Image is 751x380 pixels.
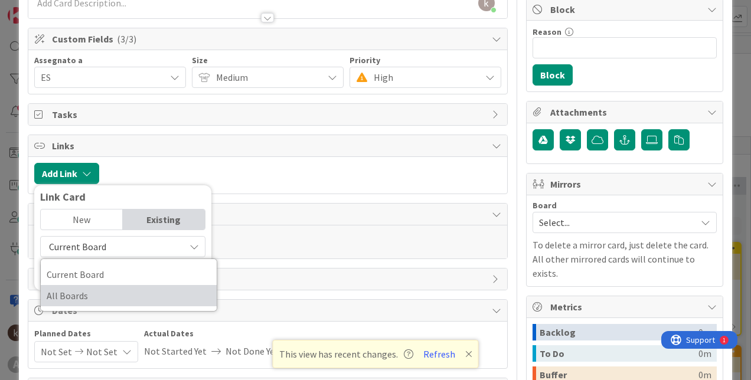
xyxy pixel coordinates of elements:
[374,69,475,86] span: High
[34,56,186,64] div: Assegnato a
[25,2,54,16] span: Support
[144,341,207,361] span: Not Started Yet
[144,327,279,340] span: Actual Dates
[41,285,217,306] a: All Boards
[279,347,413,361] span: This view has recent changes.
[698,345,711,362] div: 0m
[52,107,486,122] span: Tasks
[539,214,690,231] span: Select...
[52,272,486,286] span: History
[52,32,486,46] span: Custom Fields
[550,300,701,314] span: Metrics
[550,177,701,191] span: Mirrors
[540,345,698,362] div: To Do
[41,264,217,285] a: Current Board
[226,341,279,361] span: Not Done Yet
[192,56,344,64] div: Size
[216,69,317,86] span: Medium
[47,287,211,304] span: All Boards
[550,105,701,119] span: Attachments
[41,70,165,84] span: ES
[61,5,64,14] div: 1
[533,201,557,209] span: Board
[419,346,459,362] button: Refresh
[533,238,717,280] p: To delete a mirror card, just delete the card. All other mirrored cards will continue to exists.
[533,64,573,86] button: Block
[34,327,138,340] span: Planned Dates
[698,324,711,340] div: 0m
[86,342,117,362] span: Not Set
[540,324,698,340] div: Backlog
[52,303,486,317] span: Dates
[40,191,205,203] div: Link Card
[41,209,123,230] div: New
[47,266,211,283] span: Current Board
[117,33,136,45] span: ( 3/3 )
[550,2,701,17] span: Block
[533,27,561,37] label: Reason
[123,209,205,230] div: Existing
[34,163,99,184] button: Add Link
[52,207,486,221] span: Comments
[41,342,72,362] span: Not Set
[49,241,106,253] span: Current Board
[350,56,501,64] div: Priority
[52,139,486,153] span: Links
